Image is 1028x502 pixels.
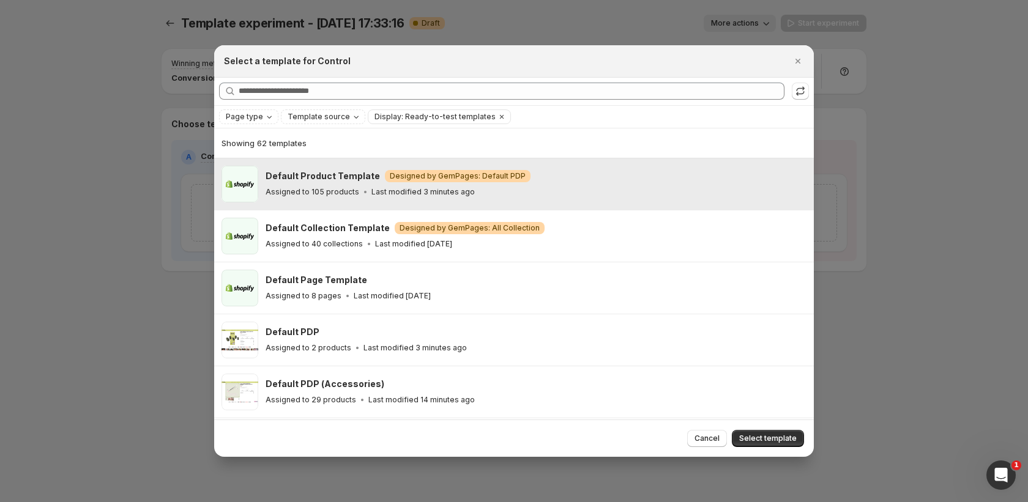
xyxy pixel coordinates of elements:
[288,112,350,122] span: Template source
[220,110,278,124] button: Page type
[266,239,363,249] p: Assigned to 40 collections
[496,110,508,124] button: Clear
[222,218,258,254] img: Default Collection Template
[281,110,365,124] button: Template source
[226,112,263,122] span: Page type
[222,138,307,148] span: Showing 62 templates
[371,187,475,197] p: Last modified 3 minutes ago
[224,55,351,67] h2: Select a template for Control
[687,430,727,447] button: Cancel
[1011,460,1021,470] span: 1
[695,434,720,443] span: Cancel
[222,166,258,202] img: Default Product Template
[266,222,390,234] h3: Default Collection Template
[266,274,367,286] h3: Default Page Template
[739,434,797,443] span: Select template
[266,343,351,353] p: Assigned to 2 products
[266,326,319,338] h3: Default PDP
[390,171,526,181] span: Designed by GemPages: Default PDP
[266,170,380,182] h3: Default Product Template
[375,239,452,249] p: Last modified [DATE]
[266,395,356,405] p: Assigned to 29 products
[266,187,359,197] p: Assigned to 105 products
[354,291,431,301] p: Last modified [DATE]
[374,112,496,122] span: Display: Ready-to-test templates
[368,110,496,124] button: Display: Ready-to-test templates
[789,53,806,70] button: Close
[222,270,258,306] img: Default Page Template
[986,460,1016,490] iframe: Intercom live chat
[363,343,467,353] p: Last modified 3 minutes ago
[400,223,540,233] span: Designed by GemPages: All Collection
[732,430,804,447] button: Select template
[266,378,384,390] h3: Default PDP (Accessories)
[266,291,341,301] p: Assigned to 8 pages
[368,395,475,405] p: Last modified 14 minutes ago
